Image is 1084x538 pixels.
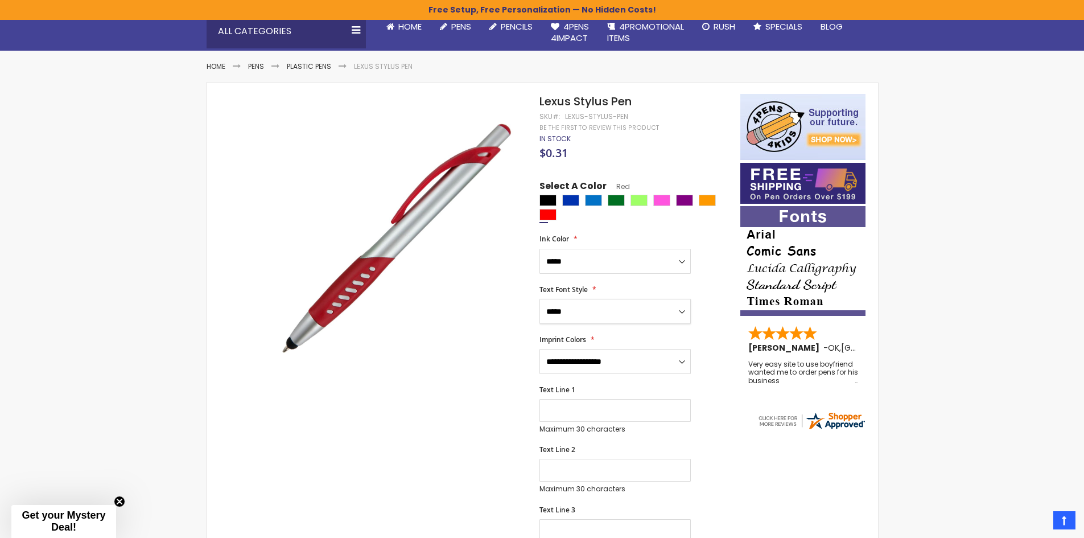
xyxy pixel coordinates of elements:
[287,61,331,71] a: Plastic Pens
[748,342,823,354] span: [PERSON_NAME]
[539,385,575,395] span: Text Line 1
[248,61,264,71] a: Pens
[562,195,579,206] div: Blue
[748,360,859,385] div: Very easy site to use boyfriend wanted me to order pens for his business
[539,234,569,244] span: Ink Color
[398,20,422,32] span: Home
[608,195,625,206] div: Green
[539,112,560,121] strong: SKU
[823,342,925,354] span: - ,
[539,445,575,454] span: Text Line 2
[539,180,607,195] span: Select A Color
[607,20,684,44] span: 4PROMOTIONAL ITEMS
[744,14,811,39] a: Specials
[699,195,716,206] div: Orange
[740,206,865,316] img: font-personalization-examples
[207,14,366,48] div: All Categories
[841,342,925,354] span: [GEOGRAPHIC_DATA]
[22,510,105,533] span: Get your Mystery Deal!
[565,112,628,121] div: Lexus-Stylus-Pen
[630,195,648,206] div: Green Light
[542,14,598,51] a: 4Pens4impact
[265,110,525,371] img: lexus_side_red_1.jpg
[607,182,630,191] span: Red
[539,505,575,515] span: Text Line 3
[828,342,839,354] span: OK
[451,20,471,32] span: Pens
[114,496,125,507] button: Close teaser
[757,424,866,433] a: 4pens.com certificate URL
[501,20,533,32] span: Pencils
[653,195,670,206] div: Pink
[676,195,693,206] div: Purple
[539,145,568,161] span: $0.31
[539,134,571,143] span: In stock
[539,93,632,109] span: Lexus Stylus Pen
[207,61,225,71] a: Home
[811,14,852,39] a: Blog
[539,124,659,132] a: Be the first to review this product
[539,134,571,143] div: Availability
[598,14,693,51] a: 4PROMOTIONALITEMS
[431,14,480,39] a: Pens
[585,195,602,206] div: Blue Light
[740,94,865,160] img: 4pens 4 kids
[539,285,588,294] span: Text Font Style
[693,14,744,39] a: Rush
[539,335,586,344] span: Imprint Colors
[539,484,691,494] p: Maximum 30 characters
[821,20,843,32] span: Blog
[765,20,802,32] span: Specials
[990,507,1084,538] iframe: Google Customer Reviews
[740,163,865,204] img: Free shipping on orders over $199
[480,14,542,39] a: Pencils
[714,20,735,32] span: Rush
[377,14,431,39] a: Home
[354,62,413,71] li: Lexus Stylus Pen
[539,425,691,434] p: Maximum 30 characters
[757,410,866,431] img: 4pens.com widget logo
[551,20,589,44] span: 4Pens 4impact
[539,195,557,206] div: Black
[11,505,116,538] div: Get your Mystery Deal!Close teaser
[539,209,557,220] div: Red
